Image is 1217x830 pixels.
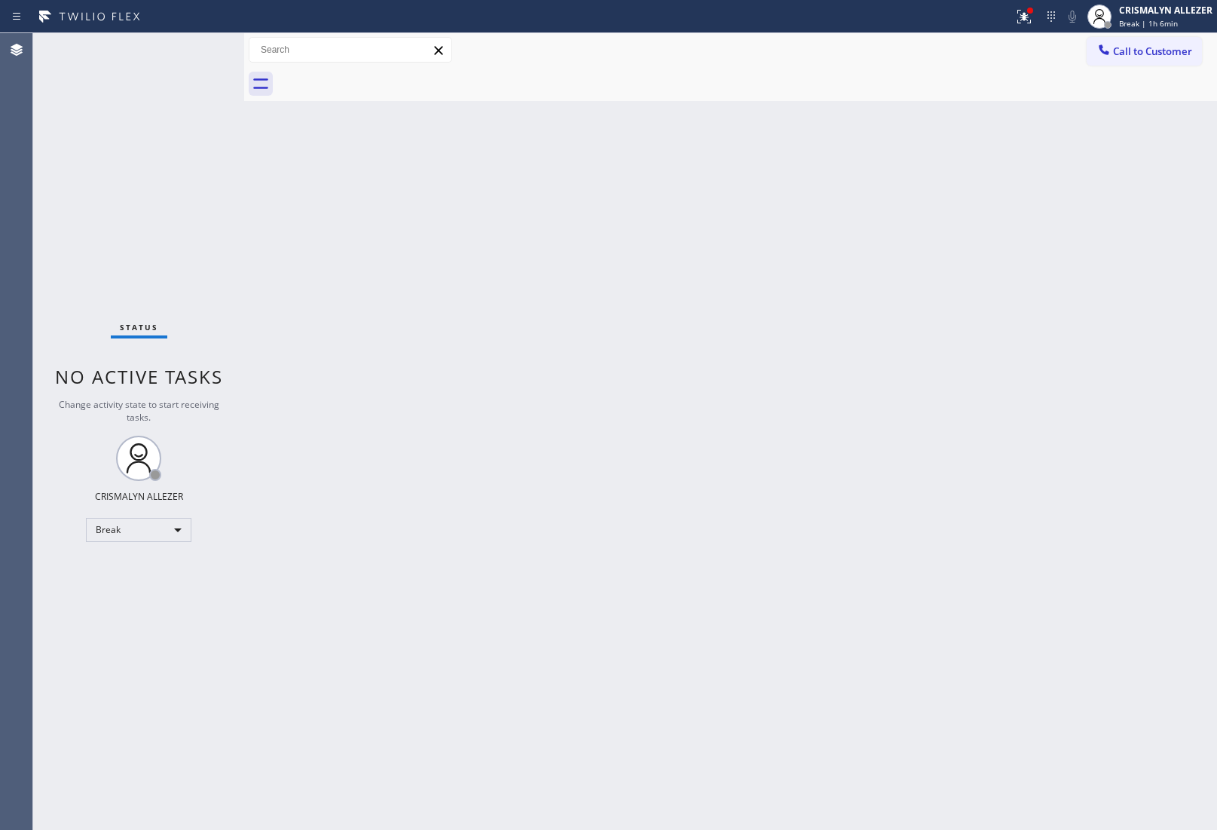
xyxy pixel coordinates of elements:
span: Break | 1h 6min [1119,18,1178,29]
button: Mute [1062,6,1083,27]
div: CRISMALYN ALLEZER [95,490,183,503]
div: Break [86,518,191,542]
span: Change activity state to start receiving tasks. [59,398,219,424]
span: No active tasks [55,364,223,389]
span: Status [120,322,158,332]
input: Search [249,38,451,62]
span: Call to Customer [1113,44,1192,58]
div: CRISMALYN ALLEZER [1119,4,1212,17]
button: Call to Customer [1087,37,1202,66]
